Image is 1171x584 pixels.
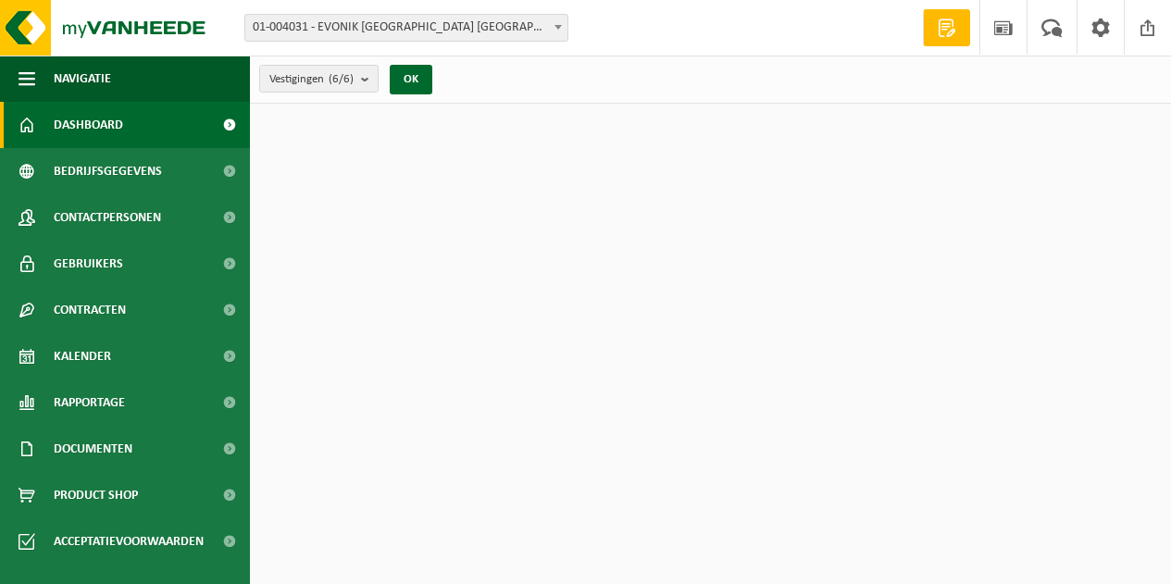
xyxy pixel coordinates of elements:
[54,426,132,472] span: Documenten
[54,102,123,148] span: Dashboard
[54,333,111,379] span: Kalender
[259,65,379,93] button: Vestigingen(6/6)
[54,194,161,241] span: Contactpersonen
[244,14,568,42] span: 01-004031 - EVONIK ANTWERPEN NV - ANTWERPEN
[54,379,125,426] span: Rapportage
[54,56,111,102] span: Navigatie
[390,65,432,94] button: OK
[54,518,204,565] span: Acceptatievoorwaarden
[54,287,126,333] span: Contracten
[54,148,162,194] span: Bedrijfsgegevens
[54,472,138,518] span: Product Shop
[245,15,567,41] span: 01-004031 - EVONIK ANTWERPEN NV - ANTWERPEN
[54,241,123,287] span: Gebruikers
[329,73,354,85] count: (6/6)
[269,66,354,93] span: Vestigingen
